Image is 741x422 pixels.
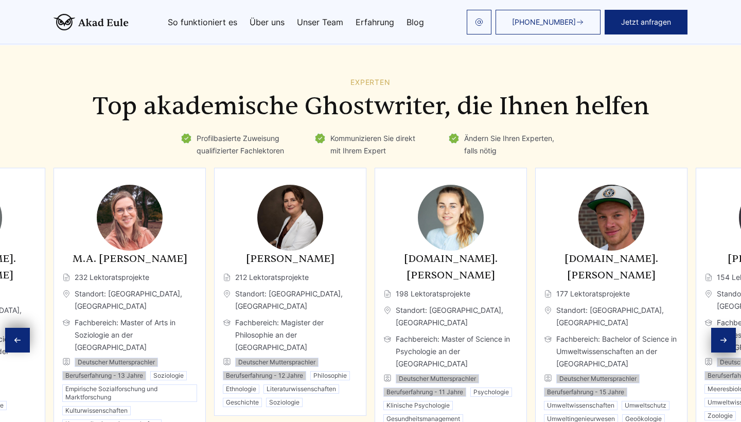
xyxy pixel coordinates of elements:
[383,401,453,410] li: Klinische Psychologie
[62,406,131,415] li: Kulturwissenschaften
[54,14,129,30] img: logo
[223,251,358,267] h3: [PERSON_NAME]
[250,18,285,26] a: Über uns
[544,333,679,370] span: Fachbereich: Bachelor of Science in Umweltwissenschaften an der [GEOGRAPHIC_DATA]
[62,251,197,267] h3: M.A. [PERSON_NAME]
[180,132,293,157] li: Profilbasierte Zuweisung qualifizierter Fachlektoren
[605,10,687,34] button: Jetzt anfragen
[263,384,339,394] li: Literaturwissenschaften
[512,18,576,26] span: [PHONE_NUMBER]
[54,78,687,86] div: Experten
[168,18,237,26] a: So funktioniert es
[235,358,319,367] li: Deutscher Muttersprachler
[711,328,736,353] div: Next slide
[383,333,518,370] span: Fachbereich: Master of Science in Psychologie an der [GEOGRAPHIC_DATA]
[97,185,163,251] img: M.A. Julia Hartmann
[578,185,644,251] img: B.Sc. Eric Zimmermann
[383,288,518,300] span: 198 Lektoratsprojekte
[257,185,323,251] img: Dr. Eleanor Fischer
[223,316,358,354] span: Fachbereich: Magister der Philosophie an der [GEOGRAPHIC_DATA]
[418,185,484,251] img: M.Sc. Anna Nowak
[448,132,561,157] li: Ändern Sie Ihren Experten, falls nötig
[544,401,617,410] li: Umweltwissenschaften
[356,18,394,26] a: Erfahrung
[383,304,518,329] span: Standort: [GEOGRAPHIC_DATA], [GEOGRAPHIC_DATA]
[223,384,259,394] li: Ethnologie
[475,18,483,26] img: email
[62,384,197,402] li: Empirische Sozialforschung und Marktforschung
[54,92,687,121] h2: Top akademische Ghostwriter, die Ihnen helfen
[5,328,30,353] div: Previous slide
[544,251,679,284] h3: [DOMAIN_NAME]. [PERSON_NAME]
[297,18,343,26] a: Unser Team
[556,374,640,383] li: Deutscher Muttersprachler
[622,401,669,410] li: Umweltschutz
[544,304,679,329] span: Standort: [GEOGRAPHIC_DATA], [GEOGRAPHIC_DATA]
[223,398,262,407] li: Geschichte
[214,168,366,416] div: 5 / 11
[62,288,197,312] span: Standort: [GEOGRAPHIC_DATA], [GEOGRAPHIC_DATA]
[62,316,197,354] span: Fachbereich: Master of Arts in Soziologie an der [GEOGRAPHIC_DATA]
[314,132,427,157] li: Kommunizieren Sie direkt mit Ihrem Expert
[75,358,158,367] li: Deutscher Muttersprachler
[223,371,306,380] li: Berufserfahrung - 12 Jahre
[150,371,187,380] li: Soziologie
[310,371,350,380] li: Philosophie
[544,388,627,397] li: Berufserfahrung - 15 Jahre
[62,271,197,284] span: 232 Lektoratsprojekte
[62,371,146,380] li: Berufserfahrung - 13 Jahre
[544,288,679,300] span: 177 Lektoratsprojekte
[704,411,736,420] li: Zoologie
[383,388,466,397] li: Berufserfahrung - 11 Jahre
[223,288,358,312] span: Standort: [GEOGRAPHIC_DATA], [GEOGRAPHIC_DATA]
[396,374,479,383] li: Deutscher Muttersprachler
[407,18,424,26] a: Blog
[266,398,303,407] li: Soziologie
[223,271,358,284] span: 212 Lektoratsprojekte
[383,251,518,284] h3: [DOMAIN_NAME]. [PERSON_NAME]
[470,388,512,397] li: Psychologie
[496,10,601,34] a: [PHONE_NUMBER]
